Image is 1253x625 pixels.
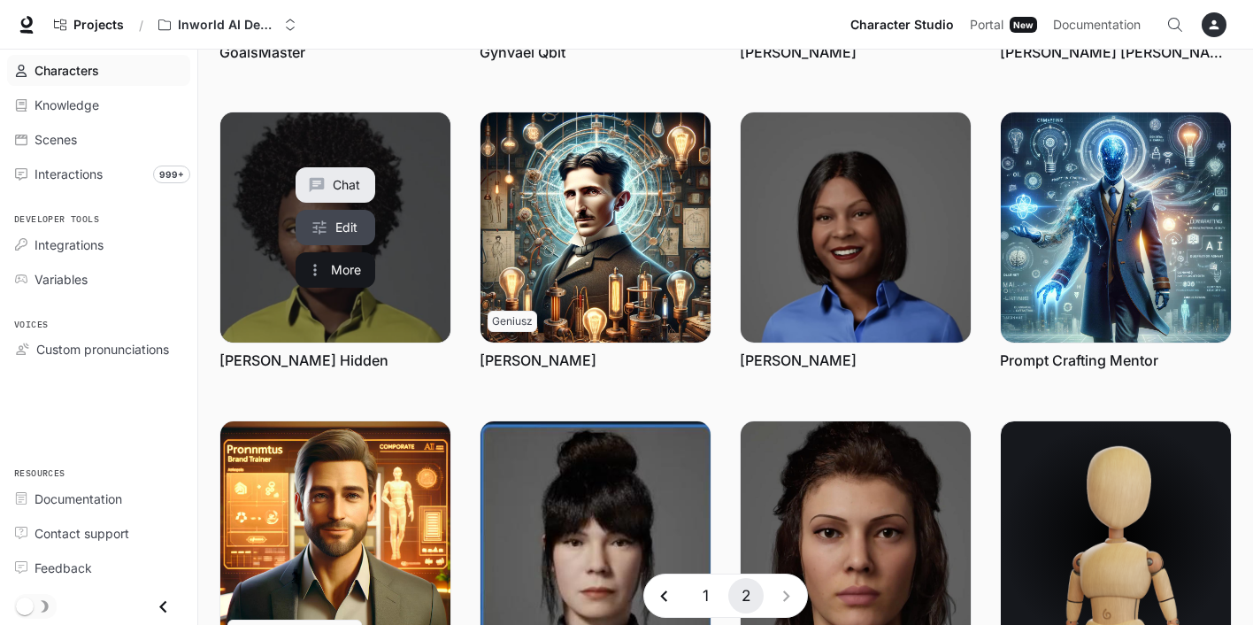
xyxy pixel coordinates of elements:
[7,229,190,260] a: Integrations
[1157,7,1193,42] button: Open Command Menu
[36,340,169,359] span: Custom pronunciations
[150,7,304,42] button: Open workspace menu
[741,112,971,343] img: Priya Ranganathan
[132,16,150,35] div: /
[7,552,190,583] a: Feedback
[688,578,723,613] button: Go to page 1
[219,351,388,370] a: [PERSON_NAME] Hidden
[970,14,1003,36] span: Portal
[35,235,104,254] span: Integrations
[220,112,450,343] a: Mary Hidden
[35,61,99,80] span: Characters
[850,14,954,36] span: Character Studio
[1046,7,1154,42] a: Documentation
[7,55,190,86] a: Characters
[35,524,129,543] span: Contact support
[219,42,305,62] a: GoalsMaster
[963,7,1044,42] a: PortalNew
[7,334,190,365] a: Custom pronunciations
[1010,17,1037,33] div: New
[153,166,190,183] span: 999+
[35,559,92,577] span: Feedback
[46,7,132,42] a: Go to projects
[480,351,596,370] a: [PERSON_NAME]
[480,112,711,343] img: Nikola Tesla
[296,210,375,245] a: Edit Mary Hidden
[647,578,682,613] button: Go to previous page
[728,578,764,613] button: page 2
[740,351,857,370] a: [PERSON_NAME]
[1001,112,1231,343] img: Prompt Crafting Mentor
[7,89,190,120] a: Knowledge
[35,96,99,114] span: Knowledge
[296,167,375,203] button: Chat with Mary Hidden
[143,589,183,625] button: Close drawer
[1000,351,1158,370] a: Prompt Crafting Mentor
[1053,14,1141,36] span: Documentation
[16,596,34,615] span: Dark mode toggle
[73,18,124,33] span: Projects
[843,7,961,42] a: Character Studio
[7,264,190,295] a: Variables
[296,252,375,288] button: More actions
[7,518,190,549] a: Contact support
[35,130,77,149] span: Scenes
[7,158,190,189] a: Interactions
[35,270,88,289] span: Variables
[7,124,190,155] a: Scenes
[178,18,277,33] p: Inworld AI Demos kamil
[1000,42,1232,62] a: [PERSON_NAME] [PERSON_NAME]
[35,490,122,508] span: Documentation
[643,574,808,618] nav: pagination navigation
[7,483,190,514] a: Documentation
[480,42,565,62] a: Gynvael Qbit
[740,42,857,62] a: [PERSON_NAME]
[35,165,103,183] span: Interactions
